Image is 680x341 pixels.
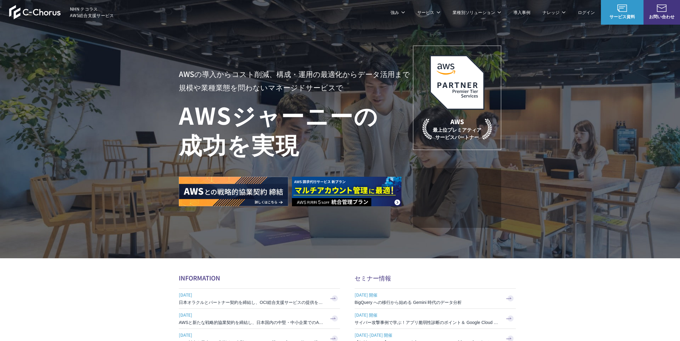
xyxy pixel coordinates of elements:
span: NHN テコラス AWS総合支援サービス [70,6,114,19]
img: AWS総合支援サービス C-Chorus サービス資料 [617,5,627,12]
img: AWSプレミアティアサービスパートナー [430,55,484,110]
span: [DATE]-[DATE] 開催 [355,330,501,339]
h2: セミナー情報 [355,273,516,282]
img: 契約件数 [425,177,489,222]
span: サービス資料 [601,13,644,20]
h3: 日本オラクルとパートナー契約を締結し、OCI総合支援サービスの提供を開始 [179,299,325,305]
a: [DATE] AWSと新たな戦略的協業契約を締結し、日本国内の中堅・中小企業でのAWS活用を加速 [179,309,340,329]
a: [DATE] 開催 BigQuery への移行から始める Gemini 時代のデータ分析 [355,289,516,308]
img: お問い合わせ [657,5,667,12]
span: お問い合わせ [644,13,680,20]
span: [DATE] [179,310,325,319]
span: [DATE] 開催 [355,290,501,299]
h3: サイバー攻撃事例で学ぶ！アプリ脆弱性診断のポイント＆ Google Cloud セキュリティ対策 [355,319,501,325]
span: [DATE] [179,330,325,339]
p: 業種別ソリューション [453,9,501,16]
em: AWS [450,117,464,126]
img: AWS請求代行サービス 統合管理プラン [292,177,401,206]
p: ナレッジ [543,9,566,16]
img: AWSとの戦略的協業契約 締結 [179,177,288,206]
a: [DATE] 開催 サイバー攻撃事例で学ぶ！アプリ脆弱性診断のポイント＆ Google Cloud セキュリティ対策 [355,309,516,329]
a: [DATE] 日本オラクルとパートナー契約を締結し、OCI総合支援サービスの提供を開始 [179,289,340,308]
span: [DATE] 開催 [355,310,501,319]
a: AWS総合支援サービス C-Chorus NHN テコラスAWS総合支援サービス [9,5,114,19]
h3: AWSと新たな戦略的協業契約を締結し、日本国内の中堅・中小企業でのAWS活用を加速 [179,319,325,325]
p: 最上位プレミアティア サービスパートナー [422,117,492,141]
span: [DATE] [179,290,325,299]
h1: AWS ジャーニーの 成功を実現 [179,100,413,158]
h2: INFORMATION [179,273,340,282]
a: 導入事例 [513,9,530,16]
a: ログイン [578,9,595,16]
p: AWSの導入からコスト削減、 構成・運用の最適化からデータ活用まで 規模や業種業態を問わない マネージドサービスで [179,67,413,94]
p: サービス [417,9,440,16]
p: 強み [390,9,405,16]
h3: BigQuery への移行から始める Gemini 時代のデータ分析 [355,299,501,305]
